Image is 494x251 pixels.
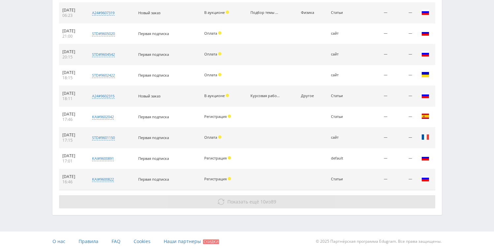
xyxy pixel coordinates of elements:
div: 17:15 [62,138,83,143]
span: Оплата [204,135,217,140]
div: [DATE] [62,8,83,13]
span: Регистрация [204,176,227,181]
div: сайт [331,52,352,56]
div: сайт [331,73,352,77]
div: [DATE] [62,28,83,34]
div: std#9604542 [92,52,115,57]
span: из [227,198,276,205]
span: 89 [271,198,276,205]
span: Cookies [134,238,150,244]
div: 17:01 [62,159,83,164]
td: — [355,86,391,107]
div: сайт [331,135,352,140]
span: Наши партнеры [164,238,201,244]
div: default [331,156,352,161]
div: Курсовая работа [250,94,280,98]
div: a24#9607319 [92,10,115,16]
div: kai#9600891 [92,156,114,161]
img: ukr.png [421,71,429,79]
div: 21:00 [62,34,83,39]
img: rus.png [421,8,429,16]
div: a24#9602315 [92,93,115,99]
span: FAQ [112,238,120,244]
td: — [391,23,415,44]
div: 20:15 [62,54,83,60]
span: Первая подписка [138,31,169,36]
div: 18:15 [62,75,83,81]
div: Подбор темы работы [250,11,280,15]
span: Холд [218,135,221,139]
td: — [355,107,391,127]
span: Холд [228,177,231,180]
div: [DATE] [62,91,83,96]
td: — [355,148,391,169]
td: — [355,44,391,65]
span: В аукционе [204,10,225,15]
td: — [355,169,391,190]
div: 06:23 [62,13,83,18]
span: Регистрация [204,156,227,161]
div: std#9601150 [92,135,115,140]
td: — [391,127,415,148]
div: Физика [301,11,325,15]
td: — [355,65,391,86]
span: Холд [226,94,229,97]
span: 10 [260,198,266,205]
div: 16:46 [62,179,83,185]
div: Статьи [331,115,352,119]
span: Оплата [204,52,217,56]
div: [DATE] [62,70,83,75]
span: Первая подписка [138,52,169,57]
div: std#9602422 [92,73,115,78]
span: Первая подписка [138,135,169,140]
span: Первая подписка [138,156,169,161]
td: — [355,127,391,148]
img: esp.png [421,112,429,120]
span: Холд [228,156,231,160]
div: 18:11 [62,96,83,101]
span: Показать ещё [227,198,259,205]
div: Статьи [331,177,352,181]
span: Холд [218,73,221,76]
span: Правила [79,238,98,244]
span: Оплата [204,72,217,77]
td: — [391,44,415,65]
div: Другое [301,94,325,98]
img: rus.png [421,154,429,162]
td: — [391,169,415,190]
div: Статьи [331,11,352,15]
td: — [391,148,415,169]
span: Новый заказ [138,10,160,15]
button: Показать ещё 10из89 [59,195,435,208]
span: Холд [218,52,221,55]
span: Первая подписка [138,177,169,182]
img: rus.png [421,50,429,58]
div: [DATE] [62,174,83,179]
td: — [355,23,391,44]
div: [DATE] [62,49,83,54]
td: — [391,107,415,127]
td: — [391,65,415,86]
span: Скидки [203,239,219,244]
span: Оплата [204,31,217,36]
span: Первая подписка [138,114,169,119]
td: — [391,3,415,23]
div: Статьи [331,94,352,98]
img: rus.png [421,91,429,99]
span: О нас [52,238,65,244]
span: Новый заказ [138,93,160,98]
td: — [355,3,391,23]
img: rus.png [421,29,429,37]
div: kai#9602042 [92,114,114,120]
img: fra.png [421,133,429,141]
img: rus.png [421,175,429,183]
div: 17:46 [62,117,83,122]
td: — [391,86,415,107]
div: std#9605020 [92,31,115,36]
span: Холд [218,31,221,35]
div: [DATE] [62,153,83,159]
div: kai#9600822 [92,177,114,182]
span: Регистрация [204,114,227,119]
div: [DATE] [62,132,83,138]
span: В аукционе [204,93,225,98]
